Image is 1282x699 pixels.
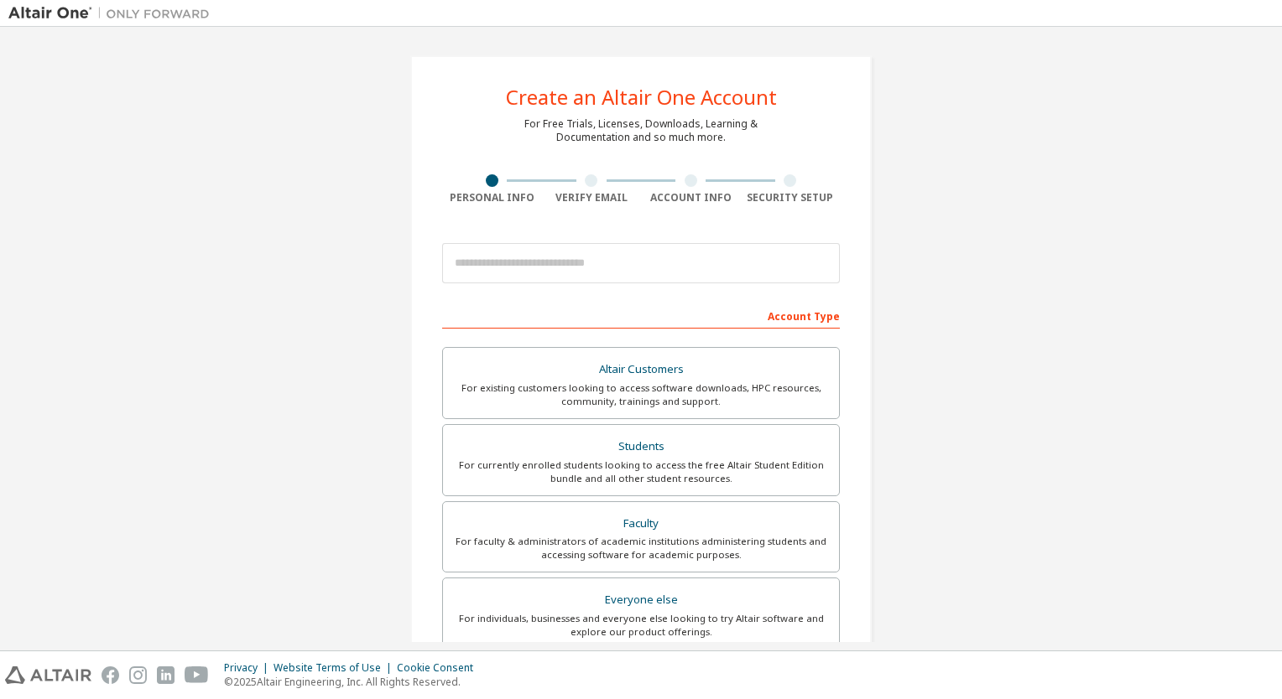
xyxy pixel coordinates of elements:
p: © 2025 Altair Engineering, Inc. All Rights Reserved. [224,675,483,689]
div: Security Setup [741,191,841,205]
div: For existing customers looking to access software downloads, HPC resources, community, trainings ... [453,381,829,408]
div: Faculty [453,512,829,536]
div: For individuals, businesses and everyone else looking to try Altair software and explore our prod... [453,612,829,639]
img: altair_logo.svg [5,666,91,684]
div: Create an Altair One Account [506,87,777,107]
img: linkedin.svg [157,666,175,684]
div: Verify Email [542,191,642,205]
div: For Free Trials, Licenses, Downloads, Learning & Documentation and so much more. [524,117,758,144]
img: youtube.svg [185,666,209,684]
div: Personal Info [442,191,542,205]
img: facebook.svg [102,666,119,684]
div: Altair Customers [453,358,829,381]
div: Website Terms of Use [274,661,397,675]
div: For faculty & administrators of academic institutions administering students and accessing softwa... [453,535,829,562]
img: instagram.svg [129,666,147,684]
div: Privacy [224,661,274,675]
div: For currently enrolled students looking to access the free Altair Student Edition bundle and all ... [453,458,829,485]
div: Students [453,435,829,458]
img: Altair One [8,5,218,22]
div: Everyone else [453,588,829,612]
div: Cookie Consent [397,661,483,675]
div: Account Type [442,302,840,329]
div: Account Info [641,191,741,205]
